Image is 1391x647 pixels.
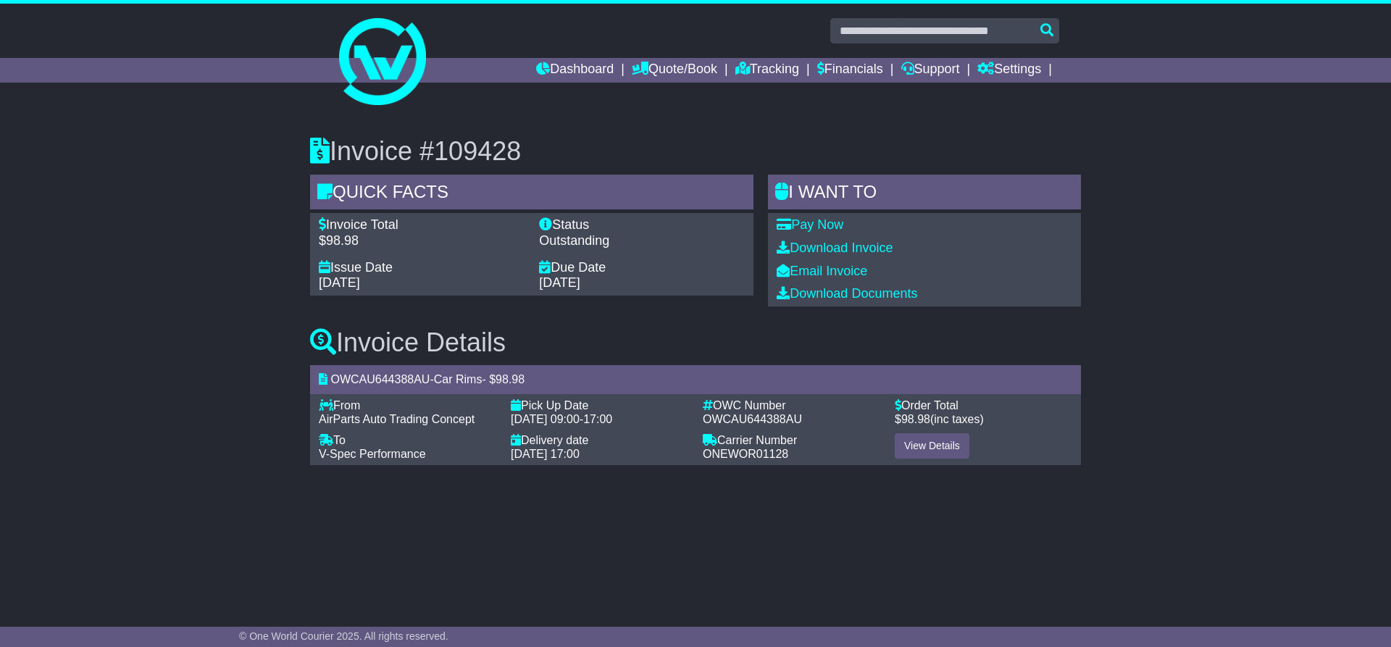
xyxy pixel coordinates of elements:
span: © One World Courier 2025. All rights reserved. [239,630,448,642]
a: Support [901,58,960,83]
div: Invoice Total [319,217,525,233]
a: Email Invoice [777,264,867,278]
div: Pick Up Date [511,398,688,412]
a: Download Documents [777,286,917,301]
a: Download Invoice [777,241,893,255]
span: 17:00 [583,413,612,425]
span: ONEWOR01128 [703,448,788,460]
div: - [511,412,688,426]
a: Tracking [735,58,799,83]
span: 98.98 [901,413,930,425]
span: [DATE] 17:00 [511,448,580,460]
div: Due Date [539,260,745,276]
span: V-Spec Performance [319,448,426,460]
div: Carrier Number [703,433,880,447]
span: OWCAU644388AU [703,413,802,425]
div: [DATE] [319,275,525,291]
div: - - $ [310,365,1081,393]
div: Quick Facts [310,175,753,214]
a: Pay Now [777,217,843,232]
h3: Invoice #109428 [310,137,1081,166]
div: Issue Date [319,260,525,276]
div: Order Total [895,398,1072,412]
span: 98.98 [496,373,525,385]
a: Quote/Book [632,58,717,83]
span: OWCAU644388AU [330,373,430,385]
h3: Invoice Details [310,328,1081,357]
a: Financials [817,58,883,83]
div: $ (inc taxes) [895,412,1072,426]
span: Car Rims [434,373,483,385]
div: Status [539,217,745,233]
div: $98.98 [319,233,525,249]
span: [DATE] 09:00 [511,413,580,425]
div: Delivery date [511,433,688,447]
span: AirParts Auto Trading Concept [319,413,475,425]
div: I WANT to [768,175,1081,214]
a: Dashboard [536,58,614,83]
a: View Details [895,433,969,459]
div: To [319,433,496,447]
div: From [319,398,496,412]
div: OWC Number [703,398,880,412]
a: Settings [977,58,1041,83]
div: [DATE] [539,275,745,291]
div: Outstanding [539,233,745,249]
